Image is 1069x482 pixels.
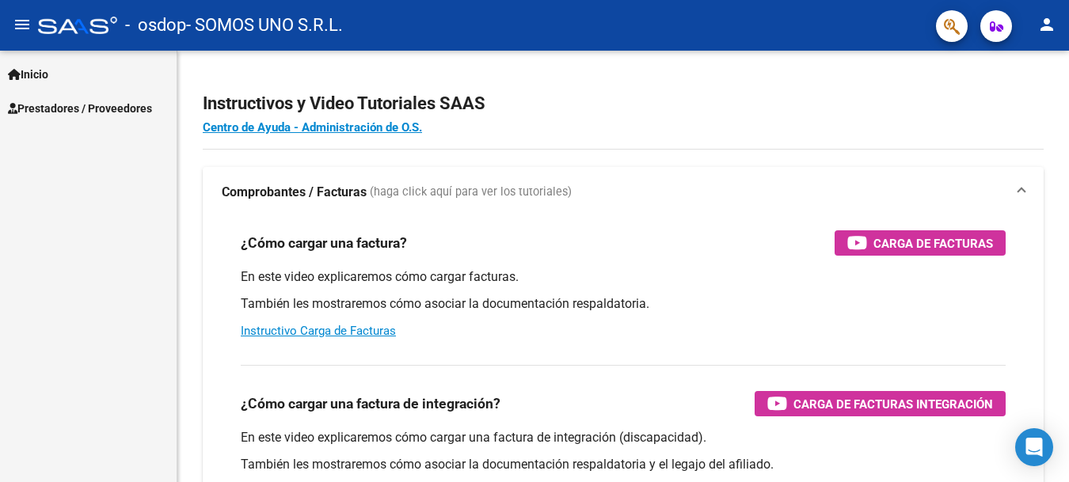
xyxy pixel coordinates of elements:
span: - SOMOS UNO S.R.L. [186,8,343,43]
button: Carga de Facturas Integración [755,391,1006,416]
p: También les mostraremos cómo asociar la documentación respaldatoria. [241,295,1006,313]
a: Instructivo Carga de Facturas [241,324,396,338]
div: Open Intercom Messenger [1015,428,1053,466]
mat-icon: menu [13,15,32,34]
p: También les mostraremos cómo asociar la documentación respaldatoria y el legajo del afiliado. [241,456,1006,473]
p: En este video explicaremos cómo cargar facturas. [241,268,1006,286]
p: En este video explicaremos cómo cargar una factura de integración (discapacidad). [241,429,1006,446]
mat-expansion-panel-header: Comprobantes / Facturas (haga click aquí para ver los tutoriales) [203,167,1044,218]
h2: Instructivos y Video Tutoriales SAAS [203,89,1044,119]
h3: ¿Cómo cargar una factura? [241,232,407,254]
strong: Comprobantes / Facturas [222,184,367,201]
h3: ¿Cómo cargar una factura de integración? [241,393,500,415]
span: Carga de Facturas Integración [793,394,993,414]
span: - osdop [125,8,186,43]
button: Carga de Facturas [835,230,1006,256]
span: (haga click aquí para ver los tutoriales) [370,184,572,201]
span: Carga de Facturas [873,233,993,253]
span: Prestadores / Proveedores [8,100,152,117]
mat-icon: person [1037,15,1056,34]
a: Centro de Ayuda - Administración de O.S. [203,120,422,135]
span: Inicio [8,66,48,83]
